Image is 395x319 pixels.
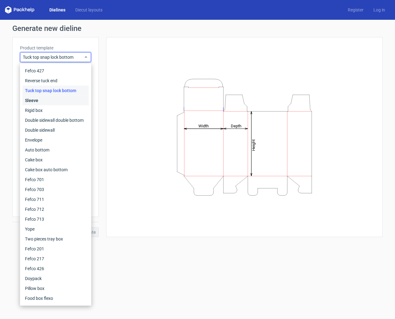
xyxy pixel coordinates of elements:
label: Product template [20,45,91,51]
div: Pillow box [23,283,89,293]
div: Fefco 703 [23,185,89,194]
tspan: Width [198,123,209,128]
a: Dielines [44,7,70,13]
h1: Generate new dieline [12,25,383,32]
div: Two pieces tray box [23,234,89,244]
div: Fefco 712 [23,204,89,214]
div: Food box flexo [23,293,89,303]
div: Fefco 711 [23,194,89,204]
div: Fefco 217 [23,254,89,264]
div: Sleeve [23,96,89,105]
div: Tuck top snap lock bottom [23,86,89,96]
tspan: Depth [231,123,241,128]
div: Fefco 201 [23,244,89,254]
div: Cake box [23,155,89,165]
div: Doypack [23,274,89,283]
div: Fefco 713 [23,214,89,224]
div: Double sidewall double bottom [23,115,89,125]
span: Tuck top snap lock bottom [23,54,84,60]
a: Diecut layouts [70,7,107,13]
div: Cake box auto bottom [23,165,89,175]
div: Fefco 427 [23,66,89,76]
div: Yope [23,224,89,234]
div: Auto bottom [23,145,89,155]
div: Fefco 426 [23,264,89,274]
div: Double sidewall [23,125,89,135]
a: Log in [368,7,390,13]
div: Envelope [23,135,89,145]
div: Rigid box [23,105,89,115]
a: Register [343,7,368,13]
div: Fefco 701 [23,175,89,185]
div: Reverse tuck end [23,76,89,86]
tspan: Height [251,139,256,151]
